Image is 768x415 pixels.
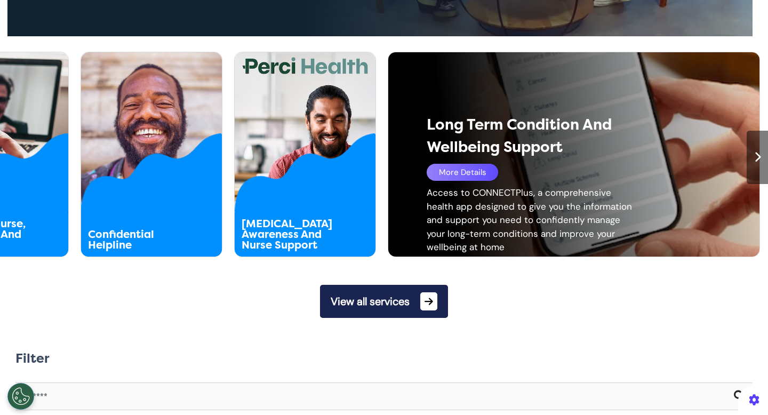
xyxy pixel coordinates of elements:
[242,219,340,251] div: [MEDICAL_DATA] Awareness And Nurse Support
[320,285,448,318] button: View all services
[427,114,686,158] div: Long Term Condition And Wellbeing Support
[427,164,498,181] div: More Details
[88,229,187,251] div: Confidential Helpline
[7,383,34,410] button: Open Preferences
[15,351,50,366] h2: Filter
[427,186,634,254] div: Access to CONNECTPlus, a comprehensive health app designed to give you the information and suppor...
